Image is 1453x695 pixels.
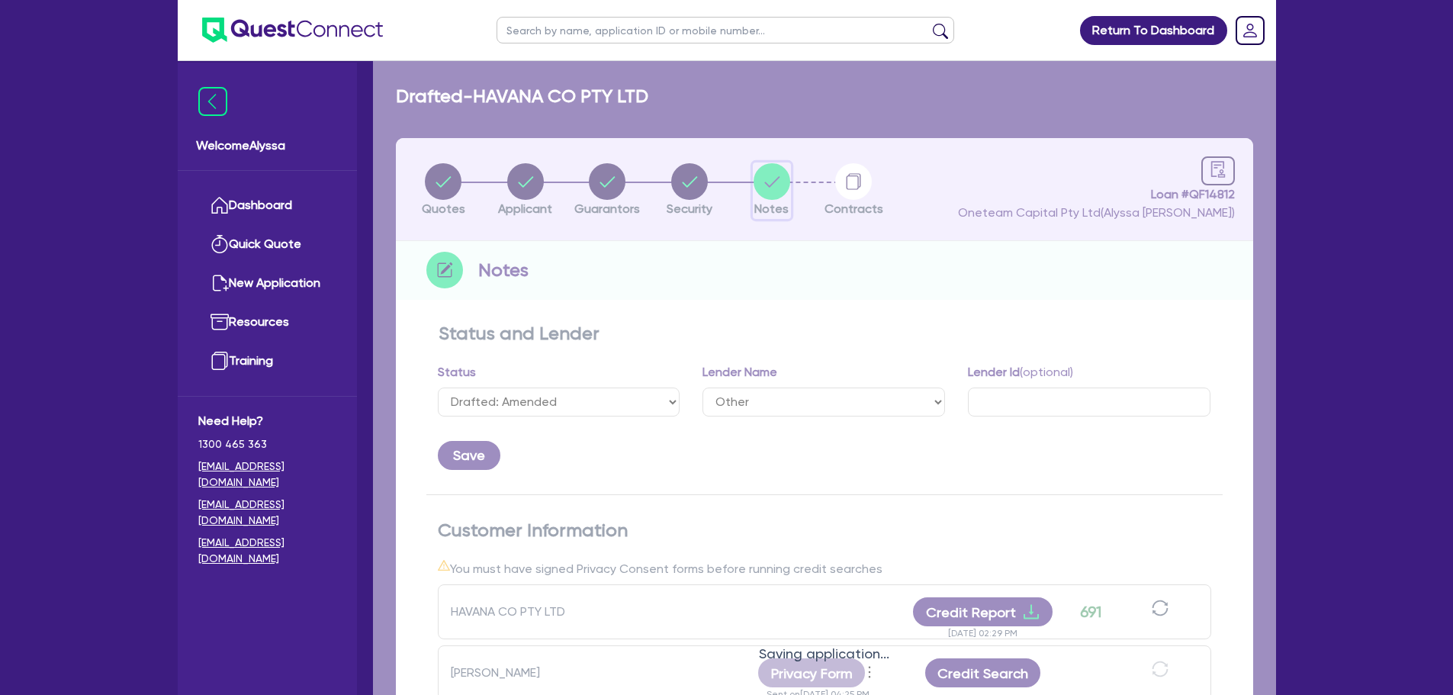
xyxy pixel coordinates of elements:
[373,643,1276,664] div: Saving application...
[198,535,336,567] a: [EMAIL_ADDRESS][DOMAIN_NAME]
[1080,16,1227,45] a: Return To Dashboard
[1230,11,1270,50] a: Dropdown toggle
[198,342,336,381] a: Training
[211,313,229,331] img: resources
[497,17,954,43] input: Search by name, application ID or mobile number...
[198,497,336,529] a: [EMAIL_ADDRESS][DOMAIN_NAME]
[198,412,336,430] span: Need Help?
[211,235,229,253] img: quick-quote
[211,274,229,292] img: new-application
[198,225,336,264] a: Quick Quote
[198,436,336,452] span: 1300 465 363
[198,87,227,116] img: icon-menu-close
[198,186,336,225] a: Dashboard
[196,137,339,155] span: Welcome Alyssa
[198,459,336,491] a: [EMAIL_ADDRESS][DOMAIN_NAME]
[202,18,383,43] img: quest-connect-logo-blue
[198,303,336,342] a: Resources
[198,264,336,303] a: New Application
[211,352,229,370] img: training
